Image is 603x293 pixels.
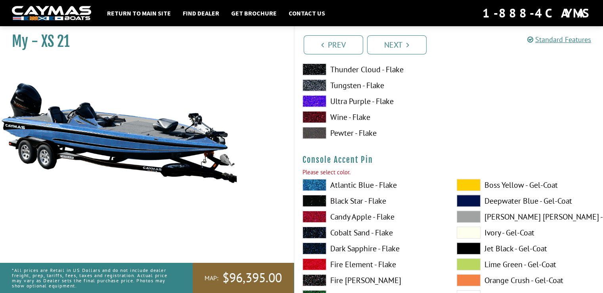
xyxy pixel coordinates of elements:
label: Tungsten - Flake [302,79,441,91]
label: Atlantic Blue - Flake [302,179,441,191]
span: $96,395.00 [222,270,282,286]
a: Get Brochure [227,8,281,18]
h1: My - XS 21 [12,33,274,50]
label: Candy Apple - Flake [302,211,441,223]
span: MAP: [205,274,218,282]
label: [PERSON_NAME] [PERSON_NAME] - Gel-Coat [457,211,595,223]
a: Next [367,35,427,54]
a: Standard Features [527,35,591,44]
label: Fire [PERSON_NAME] [302,274,441,286]
h4: Console Accent Pin [302,155,595,165]
label: Black Star - Flake [302,195,441,207]
img: white-logo-c9c8dbefe5ff5ceceb0f0178aa75bf4bb51f6bca0971e226c86eb53dfe498488.png [12,6,91,21]
label: Dark Sapphire - Flake [302,243,441,254]
a: MAP:$96,395.00 [193,263,294,293]
label: Deepwater Blue - Gel-Coat [457,195,595,207]
label: Cobalt Sand - Flake [302,227,441,239]
a: Return to main site [103,8,175,18]
div: 1-888-4CAYMAS [482,4,591,22]
label: Wine - Flake [302,111,441,123]
label: Jet Black - Gel-Coat [457,243,595,254]
a: Contact Us [285,8,329,18]
label: Fire Element - Flake [302,258,441,270]
a: Prev [304,35,363,54]
label: Lime Green - Gel-Coat [457,258,595,270]
a: Find Dealer [179,8,223,18]
label: Boss Yellow - Gel-Coat [457,179,595,191]
p: *All prices are Retail in US Dollars and do not include dealer freight, prep, tariffs, fees, taxe... [12,264,175,293]
label: Orange Crush - Gel-Coat [457,274,595,286]
label: Pewter - Flake [302,127,441,139]
div: Please select color. [302,168,595,177]
label: Ivory - Gel-Coat [457,227,595,239]
label: Ultra Purple - Flake [302,95,441,107]
label: Thunder Cloud - Flake [302,64,441,75]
